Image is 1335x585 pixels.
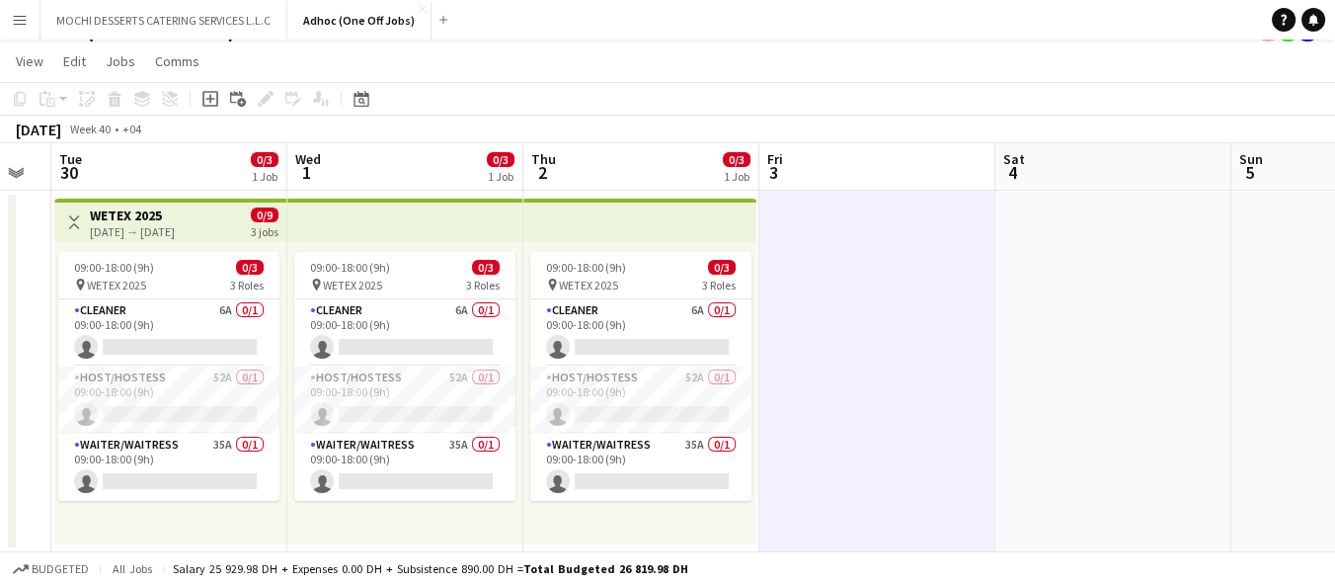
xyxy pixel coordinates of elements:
[559,278,618,292] span: WETEX 2025
[1000,161,1025,184] span: 4
[764,161,783,184] span: 3
[528,161,556,184] span: 2
[530,252,751,501] app-job-card: 09:00-18:00 (9h)0/3 WETEX 20253 RolesCleaner6A0/109:00-18:00 (9h) Host/Hostess52A0/109:00-18:00 (...
[90,224,175,239] div: [DATE] → [DATE]
[65,122,115,136] span: Week 40
[8,48,51,74] a: View
[724,169,749,184] div: 1 Job
[708,260,736,275] span: 0/3
[702,278,736,292] span: 3 Roles
[530,299,751,367] app-card-role: Cleaner6A0/109:00-18:00 (9h)
[466,278,500,292] span: 3 Roles
[767,150,783,168] span: Fri
[58,434,279,501] app-card-role: Waiter/Waitress35A0/109:00-18:00 (9h)
[16,120,61,139] div: [DATE]
[1003,150,1025,168] span: Sat
[98,48,143,74] a: Jobs
[173,561,688,576] div: Salary 25 929.98 DH + Expenses 0.00 DH + Subsistence 890.00 DH =
[488,169,513,184] div: 1 Job
[323,278,382,292] span: WETEX 2025
[106,52,135,70] span: Jobs
[251,222,278,239] div: 3 jobs
[472,260,500,275] span: 0/3
[1236,161,1263,184] span: 5
[58,367,279,434] app-card-role: Host/Hostess52A0/109:00-18:00 (9h)
[530,367,751,434] app-card-role: Host/Hostess52A0/109:00-18:00 (9h)
[16,52,43,70] span: View
[236,260,264,275] span: 0/3
[287,1,432,40] button: Adhoc (One Off Jobs)
[32,562,89,576] span: Budgeted
[10,558,92,580] button: Budgeted
[251,152,278,167] span: 0/3
[294,252,515,501] app-job-card: 09:00-18:00 (9h)0/3 WETEX 20253 RolesCleaner6A0/109:00-18:00 (9h) Host/Hostess52A0/109:00-18:00 (...
[56,161,82,184] span: 30
[723,152,750,167] span: 0/3
[109,561,156,576] span: All jobs
[252,169,277,184] div: 1 Job
[546,260,626,275] span: 09:00-18:00 (9h)
[74,260,154,275] span: 09:00-18:00 (9h)
[295,150,321,168] span: Wed
[58,252,279,501] app-job-card: 09:00-18:00 (9h)0/3 WETEX 20253 RolesCleaner6A0/109:00-18:00 (9h) Host/Hostess52A0/109:00-18:00 (...
[292,161,321,184] span: 1
[63,52,86,70] span: Edit
[40,1,287,40] button: MOCHI DESSERTS CATERING SERVICES L.L.C
[310,260,390,275] span: 09:00-18:00 (9h)
[55,48,94,74] a: Edit
[147,48,207,74] a: Comms
[87,278,146,292] span: WETEX 2025
[294,367,515,434] app-card-role: Host/Hostess52A0/109:00-18:00 (9h)
[58,299,279,367] app-card-role: Cleaner6A0/109:00-18:00 (9h)
[531,150,556,168] span: Thu
[530,434,751,501] app-card-role: Waiter/Waitress35A0/109:00-18:00 (9h)
[523,561,688,576] span: Total Budgeted 26 819.98 DH
[122,122,141,136] div: +04
[251,208,278,222] span: 0/9
[294,434,515,501] app-card-role: Waiter/Waitress35A0/109:00-18:00 (9h)
[487,152,514,167] span: 0/3
[90,207,175,224] h3: WETEX 2025
[230,278,264,292] span: 3 Roles
[294,299,515,367] app-card-role: Cleaner6A0/109:00-18:00 (9h)
[1239,150,1263,168] span: Sun
[59,150,82,168] span: Tue
[155,52,199,70] span: Comms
